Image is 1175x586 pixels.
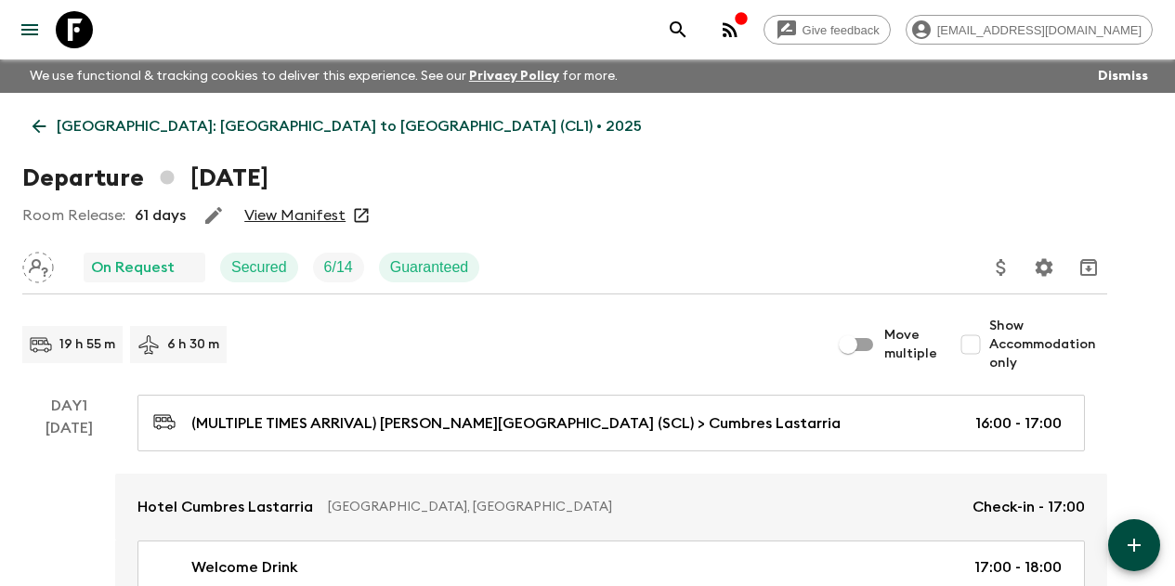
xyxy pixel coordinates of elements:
[906,15,1153,45] div: [EMAIL_ADDRESS][DOMAIN_NAME]
[137,496,313,518] p: Hotel Cumbres Lastarria
[974,556,1062,579] p: 17:00 - 18:00
[11,11,48,48] button: menu
[884,326,937,363] span: Move multiple
[1093,63,1153,89] button: Dismiss
[975,412,1062,435] p: 16:00 - 17:00
[1070,249,1107,286] button: Archive (Completed, Cancelled or Unsynced Departures only)
[59,335,115,354] p: 19 h 55 m
[22,160,268,197] h1: Departure [DATE]
[792,23,890,37] span: Give feedback
[57,115,642,137] p: [GEOGRAPHIC_DATA]: [GEOGRAPHIC_DATA] to [GEOGRAPHIC_DATA] (CL1) • 2025
[22,257,54,272] span: Assign pack leader
[115,474,1107,540] a: Hotel Cumbres Lastarria[GEOGRAPHIC_DATA], [GEOGRAPHIC_DATA]Check-in - 17:00
[390,256,469,279] p: Guaranteed
[137,395,1085,451] a: (MULTIPLE TIMES ARRIVAL) [PERSON_NAME][GEOGRAPHIC_DATA] (SCL) > Cumbres Lastarria16:00 - 17:00
[191,556,298,579] p: Welcome Drink
[22,204,125,227] p: Room Release:
[1025,249,1063,286] button: Settings
[22,108,652,145] a: [GEOGRAPHIC_DATA]: [GEOGRAPHIC_DATA] to [GEOGRAPHIC_DATA] (CL1) • 2025
[764,15,891,45] a: Give feedback
[927,23,1152,37] span: [EMAIL_ADDRESS][DOMAIN_NAME]
[231,256,287,279] p: Secured
[659,11,697,48] button: search adventures
[22,395,115,417] p: Day 1
[328,498,958,516] p: [GEOGRAPHIC_DATA], [GEOGRAPHIC_DATA]
[167,335,219,354] p: 6 h 30 m
[324,256,353,279] p: 6 / 14
[135,204,186,227] p: 61 days
[244,206,346,225] a: View Manifest
[191,412,841,435] p: (MULTIPLE TIMES ARRIVAL) [PERSON_NAME][GEOGRAPHIC_DATA] (SCL) > Cumbres Lastarria
[983,249,1020,286] button: Update Price, Early Bird Discount and Costs
[22,59,625,93] p: We use functional & tracking cookies to deliver this experience. See our for more.
[91,256,175,279] p: On Request
[220,253,298,282] div: Secured
[973,496,1085,518] p: Check-in - 17:00
[989,317,1107,372] span: Show Accommodation only
[469,70,559,83] a: Privacy Policy
[313,253,364,282] div: Trip Fill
